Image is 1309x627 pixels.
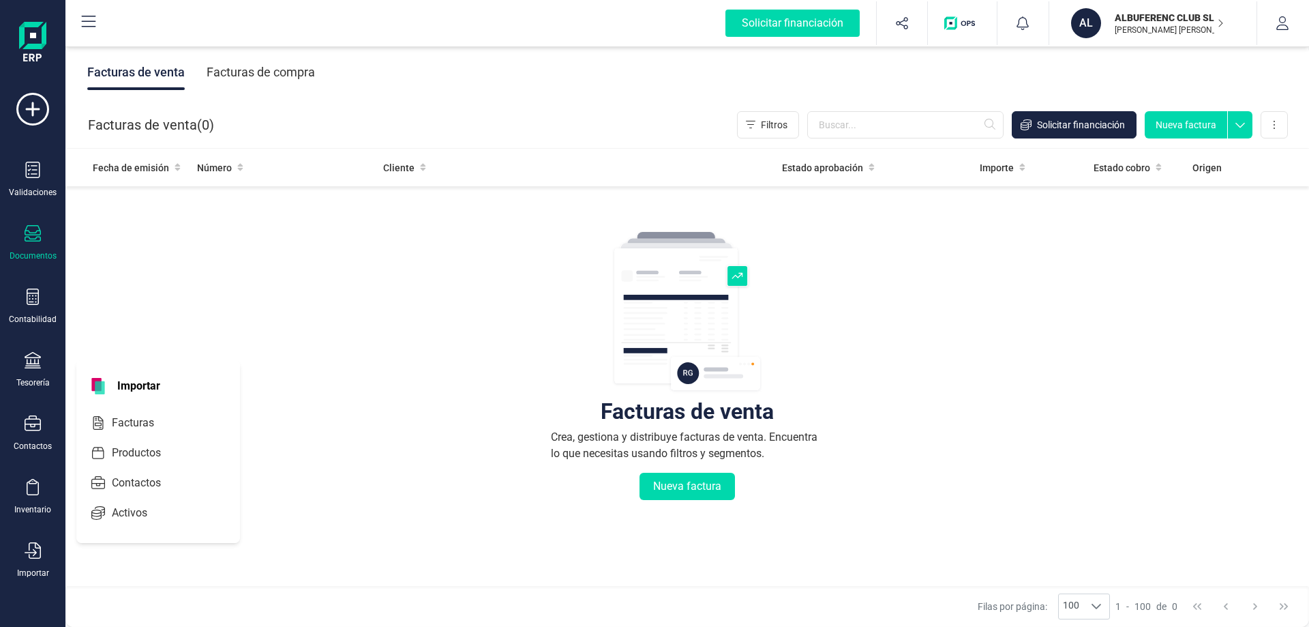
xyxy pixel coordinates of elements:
span: de [1156,600,1167,613]
button: Last Page [1271,594,1297,619]
span: Solicitar financiación [1037,118,1125,132]
div: Contabilidad [9,314,57,325]
button: Next Page [1242,594,1268,619]
img: img-empty-table.svg [612,230,762,394]
span: Activos [106,505,172,521]
span: Número [197,161,232,175]
img: Logo Finanedi [19,22,46,65]
div: Facturas de venta [601,405,774,418]
div: Facturas de compra [207,55,315,90]
span: Contactos [106,475,185,491]
input: Buscar... [807,111,1004,138]
div: Crea, gestiona y distribuye facturas de venta. Encuentra lo que necesitas usando filtros y segmen... [551,429,824,462]
span: Cliente [383,161,415,175]
span: Facturas [106,415,179,431]
button: Nueva factura [640,473,735,500]
div: Importar [17,568,49,579]
span: 1 [1115,600,1121,613]
button: Filtros [737,111,799,138]
button: Previous Page [1213,594,1239,619]
button: Nueva factura [1145,111,1227,138]
span: 0 [1172,600,1177,613]
div: Validaciones [9,187,57,198]
div: Filas por página: [978,594,1110,619]
button: Solicitar financiación [1012,111,1137,138]
div: Solicitar financiación [725,10,860,37]
div: Contactos [14,441,52,452]
span: 100 [1059,594,1083,619]
span: Importe [980,161,1014,175]
button: Logo de OPS [936,1,989,45]
div: Facturas de venta [87,55,185,90]
span: Importar [109,378,168,394]
button: Solicitar financiación [709,1,876,45]
span: Fecha de emisión [93,161,169,175]
span: Estado aprobación [782,161,863,175]
span: 100 [1134,600,1151,613]
button: First Page [1184,594,1210,619]
span: Estado cobro [1094,161,1150,175]
img: Logo de OPS [944,16,980,30]
p: [PERSON_NAME] [PERSON_NAME] [1115,25,1224,35]
div: AL [1071,8,1101,38]
p: ALBUFERENC CLUB SL. [1115,11,1224,25]
div: Tesorería [16,377,50,388]
div: - [1115,600,1177,613]
span: Productos [106,445,185,461]
span: 0 [202,115,209,134]
div: Inventario [14,504,51,515]
span: Filtros [761,118,787,132]
div: Facturas de venta ( ) [88,111,214,138]
span: Origen [1192,161,1222,175]
button: ALALBUFERENC CLUB SL.[PERSON_NAME] [PERSON_NAME] [1066,1,1240,45]
div: Documentos [10,250,57,261]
